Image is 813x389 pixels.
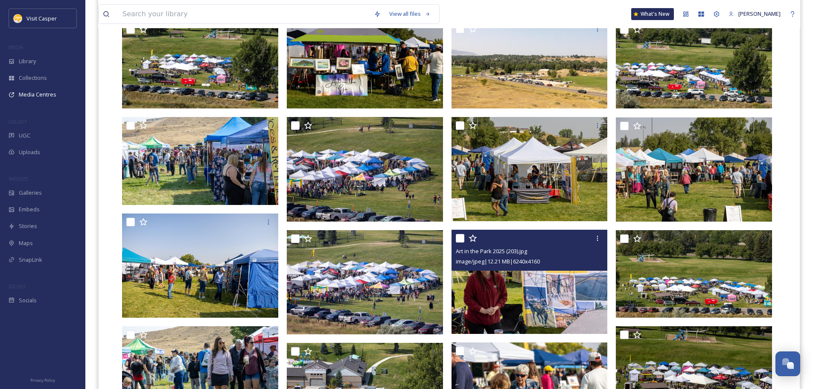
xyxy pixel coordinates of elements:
img: Art in the Park 2025 (211).jpg [452,20,608,108]
span: Uploads [19,148,40,156]
span: WIDGETS [9,175,28,182]
img: Art in the Park 2025 (208).jpg [616,21,772,108]
span: Media Centres [19,91,56,99]
img: Art in the Park 2025 (205).jpg [616,117,772,221]
img: 155780.jpg [14,14,22,23]
span: UGC [19,132,30,140]
a: Privacy Policy [30,374,55,385]
span: Socials [19,296,37,304]
span: image/jpeg | 12.21 MB | 6240 x 4160 [456,257,540,265]
span: [PERSON_NAME] [738,10,781,18]
span: Privacy Policy [30,377,55,383]
img: Art in the Park 2025 (201).jpg [616,230,772,318]
input: Search your library [118,5,370,23]
span: Embeds [19,205,40,214]
button: Open Chat [775,351,800,376]
span: Galleries [19,189,42,197]
a: [PERSON_NAME] [724,6,785,22]
span: Maps [19,239,33,247]
a: What's New [631,8,674,20]
img: Art in the Park 2025 (202).jpg [287,117,443,221]
span: Art in the Park 2025 (203).jpg [456,247,527,255]
span: Visit Casper [26,15,57,22]
span: COLLECT [9,118,27,125]
span: SnapLink [19,256,42,264]
img: Art in the Park 2025 (210).jpg [287,4,443,108]
span: Collections [19,74,47,82]
span: Library [19,57,36,65]
img: Art in the Park 2025 (206).jpg [452,117,608,221]
img: Art in the Park 2025 (204).jpg [122,214,278,318]
span: SOCIALS [9,283,26,290]
a: View all files [385,6,435,22]
span: Stories [19,222,37,230]
img: Art in the Park 2025 (207).jpg [122,117,278,205]
span: MEDIA [9,44,23,50]
img: Art in the Park 2025 (198).jpg [287,230,443,334]
img: Art in the Park 2025 (212).jpg [122,21,278,108]
img: Art in the Park 2025 (203).jpg [452,230,608,334]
